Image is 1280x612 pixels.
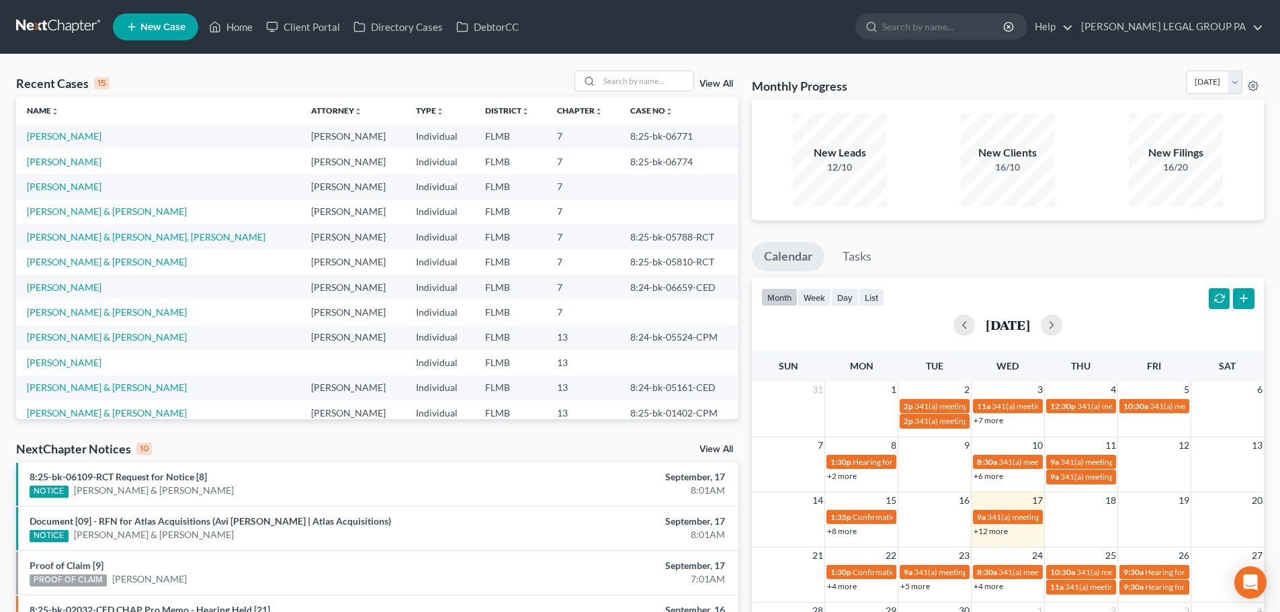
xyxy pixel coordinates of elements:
a: [PERSON_NAME] & [PERSON_NAME] [27,206,187,217]
span: 17 [1031,492,1044,509]
a: Case Nounfold_more [630,105,673,116]
td: FLMB [474,174,546,199]
i: unfold_more [521,107,529,116]
td: 8:24-bk-05161-CED [620,376,738,400]
span: 22 [884,548,898,564]
a: Directory Cases [347,15,450,39]
button: day [831,288,859,306]
span: 8:30a [977,457,997,467]
a: [PERSON_NAME] [27,130,101,142]
a: [PERSON_NAME] & [PERSON_NAME] [27,256,187,267]
a: +4 more [974,581,1003,591]
a: Nameunfold_more [27,105,59,116]
span: 9 [963,437,971,453]
td: Individual [405,249,474,274]
a: [PERSON_NAME] & [PERSON_NAME] [74,484,234,497]
td: Individual [405,350,474,375]
span: 4 [1109,382,1117,398]
td: Individual [405,224,474,249]
a: Client Portal [259,15,347,39]
a: Typeunfold_more [416,105,444,116]
td: 7 [546,200,620,224]
a: [PERSON_NAME] & [PERSON_NAME] [74,528,234,541]
div: New Filings [1129,145,1223,161]
td: FLMB [474,325,546,350]
span: 9:30a [1123,582,1144,592]
div: 16/20 [1129,161,1223,174]
td: FLMB [474,249,546,274]
td: 7 [546,174,620,199]
a: [PERSON_NAME] & [PERSON_NAME] [27,306,187,318]
span: 1 [890,382,898,398]
td: 13 [546,350,620,375]
span: 1:30p [830,457,851,467]
span: 27 [1250,548,1264,564]
td: Individual [405,400,474,425]
span: Sun [779,360,798,371]
td: [PERSON_NAME] [300,400,405,425]
span: 11 [1104,437,1117,453]
td: 8:25-bk-05810-RCT [620,249,738,274]
td: 8:24-bk-06659-CED [620,275,738,300]
td: FLMB [474,224,546,249]
td: FLMB [474,200,546,224]
span: 341(a) meeting for [PERSON_NAME] [1065,582,1195,592]
a: Attorneyunfold_more [311,105,362,116]
span: 31 [811,382,824,398]
div: NOTICE [30,486,69,498]
span: 2 [963,382,971,398]
button: week [798,288,831,306]
td: Individual [405,325,474,350]
td: 13 [546,400,620,425]
div: 8:01AM [502,484,725,497]
td: 7 [546,249,620,274]
a: Document [09] - RFN for Atlas Acquisitions (Avi [PERSON_NAME] | Atlas Acquisitions) [30,515,391,527]
span: 10:30a [1123,401,1148,411]
td: 8:24-bk-05524-CPM [620,325,738,350]
td: 8:25-bk-06774 [620,149,738,174]
span: 25 [1104,548,1117,564]
div: 12/10 [793,161,887,174]
a: [PERSON_NAME] & [PERSON_NAME], [PERSON_NAME] [27,231,265,243]
a: [PERSON_NAME] [27,357,101,368]
div: PROOF OF CLAIM [30,574,107,586]
div: September, 17 [502,515,725,528]
a: Districtunfold_more [485,105,529,116]
span: 9a [1050,457,1059,467]
a: Calendar [752,242,824,271]
td: [PERSON_NAME] [300,149,405,174]
td: [PERSON_NAME] [300,174,405,199]
span: 6 [1256,382,1264,398]
span: Confirmation hearing for [PERSON_NAME] & [PERSON_NAME] [853,567,1076,577]
span: 10 [1031,437,1044,453]
a: View All [699,445,733,454]
a: [PERSON_NAME] [27,156,101,167]
span: 341(a) meeting for [PERSON_NAME] & [PERSON_NAME] [914,416,1115,426]
td: 7 [546,124,620,148]
button: list [859,288,884,306]
td: FLMB [474,124,546,148]
a: +7 more [974,415,1003,425]
div: 8:01AM [502,528,725,541]
div: 16/10 [961,161,1055,174]
td: 8:25-bk-01402-CPM [620,400,738,425]
td: [PERSON_NAME] [300,224,405,249]
td: Individual [405,200,474,224]
span: 1:30p [830,567,851,577]
div: 10 [136,443,152,455]
td: Individual [405,376,474,400]
span: 341(a) meeting for [PERSON_NAME] [1076,567,1206,577]
a: +12 more [974,526,1008,536]
a: View All [699,79,733,89]
td: Individual [405,300,474,324]
a: +2 more [827,471,857,481]
a: +6 more [974,471,1003,481]
td: [PERSON_NAME] [300,275,405,300]
td: 13 [546,325,620,350]
span: 23 [957,548,971,564]
td: Individual [405,275,474,300]
span: 341(a) meeting for [PERSON_NAME] & [PERSON_NAME] [987,512,1188,522]
td: FLMB [474,275,546,300]
span: 341(a) meeting for [PERSON_NAME] [1150,401,1279,411]
span: 341(a) meeting for [PERSON_NAME] [1060,472,1190,482]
